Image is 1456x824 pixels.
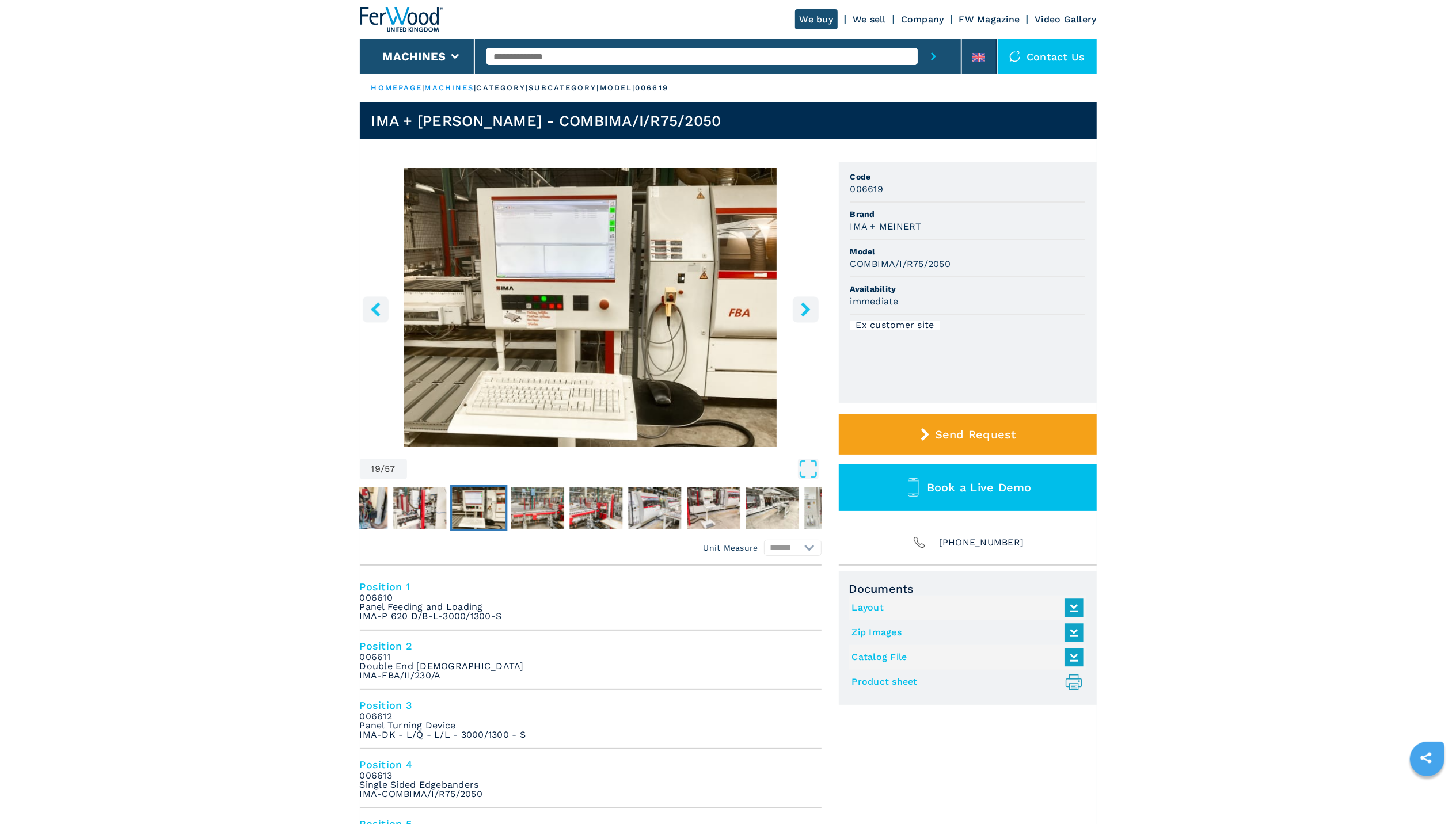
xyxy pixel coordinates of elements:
a: Video Gallery [1035,14,1096,25]
a: We sell [853,14,886,25]
img: Contact us [1009,51,1021,62]
span: Documents [849,582,1086,596]
iframe: Chat [1407,772,1447,815]
h4: Position 2 [360,639,822,653]
a: FW Magazine [959,14,1020,25]
button: Go to Slide 19 [450,485,507,531]
img: e38471089b31133d5cc914f85461e7d4 [804,487,857,529]
button: Go to Slide 18 [391,485,448,531]
button: Go to Slide 20 [508,485,566,531]
li: Position 3 [360,690,822,749]
button: Go to Slide 25 [802,485,860,531]
button: Go to Slide 17 [332,485,390,531]
span: Availability [850,283,1085,295]
button: submit-button [918,39,949,74]
em: 006612 Panel Turning Device IMA-DK - L/Q - L/L - 3000/1300 - S [360,712,526,739]
h4: Position 3 [360,699,822,712]
button: Go to Slide 23 [685,485,742,531]
span: 19 [371,464,381,474]
div: Go to Slide 19 [360,168,822,447]
em: 006610 Panel Feeding and Loading IMA-P 620 D/B-L-3000/1300-S [360,593,502,621]
img: Ferwood [360,7,443,32]
p: category | [477,83,529,93]
h3: COMBIMA/I/R75/2050 [850,257,951,270]
button: Machines [382,49,446,63]
a: HOMEPAGE [371,83,423,92]
h3: 006619 [850,182,884,196]
button: Book a Live Demo [839,464,1097,511]
img: a26bec27a490c3ae51abefec7ca9ce8b [452,487,505,529]
span: Book a Live Demo [927,480,1032,494]
button: Go to Slide 21 [567,485,625,531]
span: Code [850,171,1085,182]
p: 006619 [635,83,668,93]
li: Position 4 [360,749,822,808]
h1: IMA + [PERSON_NAME] - COMBIMA/I/R75/2050 [371,112,721,130]
img: 5c8c8bbf4d5f2353f07ba5a3db8c98f0 [334,487,387,529]
button: left-button [363,296,389,322]
em: 006611 Double End [DEMOGRAPHIC_DATA] IMA-FBA/II/230/A [360,653,524,680]
a: Zip Images [852,623,1078,642]
a: machines [425,83,474,92]
img: 9ddba7570f20d87b24a19c03197b3d3d [569,487,622,529]
li: Position 1 [360,571,822,631]
h4: Position 1 [360,580,822,593]
span: Send Request [935,428,1016,441]
span: 57 [385,464,396,474]
img: 0a52dc4508f9171ed364978603243007 [746,487,799,529]
span: / [381,464,385,474]
img: Squaring/Edgebanding Lines IMA + MEINERT COMBIMA/I/R75/2050 [360,168,822,447]
p: model | [600,83,636,93]
span: Brand [850,208,1085,220]
img: e76de65b5de4aad99d63451205119bf8 [628,487,681,529]
span: Model [850,246,1085,257]
div: Ex customer site [850,321,940,330]
button: Go to Slide 22 [626,485,683,531]
button: right-button [793,296,819,322]
button: Go to Slide 24 [743,485,801,531]
button: Open Fullscreen [410,459,819,479]
a: Company [901,14,944,25]
a: Layout [852,598,1078,617]
em: 006613 Single Sided Edgebanders IMA-COMBIMA/I/R75/2050 [360,771,483,799]
img: 260661a2a02994924b4475cb8fcaa8e2 [511,487,564,529]
span: | [422,83,424,92]
img: 0e3acbe9331f082062b1c63e8ba51291 [687,487,740,529]
a: Product sheet [852,673,1078,692]
img: 64eb061c3285141a932fe0b5f94b9338 [393,487,446,529]
span: | [474,83,476,92]
a: Catalog File [852,648,1078,667]
h4: Position 4 [360,758,822,771]
img: Phone [911,535,927,551]
p: subcategory | [529,83,599,93]
h3: IMA + MEINERT [850,220,922,233]
div: Contact us [998,39,1097,74]
a: sharethis [1412,743,1440,772]
li: Position 2 [360,631,822,690]
h3: immediate [850,295,899,308]
em: Unit Measure [704,542,758,554]
a: We buy [795,9,838,29]
span: [PHONE_NUMBER] [939,535,1024,551]
button: Send Request [839,414,1097,455]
